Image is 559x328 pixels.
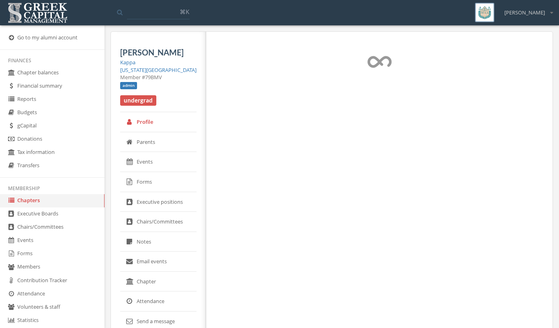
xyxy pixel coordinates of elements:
[504,9,545,16] span: [PERSON_NAME]
[120,132,197,152] a: Parents
[499,3,553,16] div: [PERSON_NAME]
[120,95,156,106] span: undergrad
[120,112,197,132] a: Profile
[120,59,135,66] a: Kappa
[120,172,197,192] a: Forms
[120,192,197,212] a: Executive positions
[120,212,197,232] a: Chairs/Committees
[120,82,137,89] span: admin
[120,66,197,74] a: [US_STATE][GEOGRAPHIC_DATA]
[120,291,197,312] a: Attendance
[145,74,162,81] span: 79BMV
[120,152,197,172] a: Events
[120,74,197,81] div: Member #
[120,252,197,272] a: Email events
[120,232,197,252] a: Notes
[120,272,197,292] a: Chapter
[120,47,184,57] span: [PERSON_NAME]
[180,8,189,16] span: ⌘K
